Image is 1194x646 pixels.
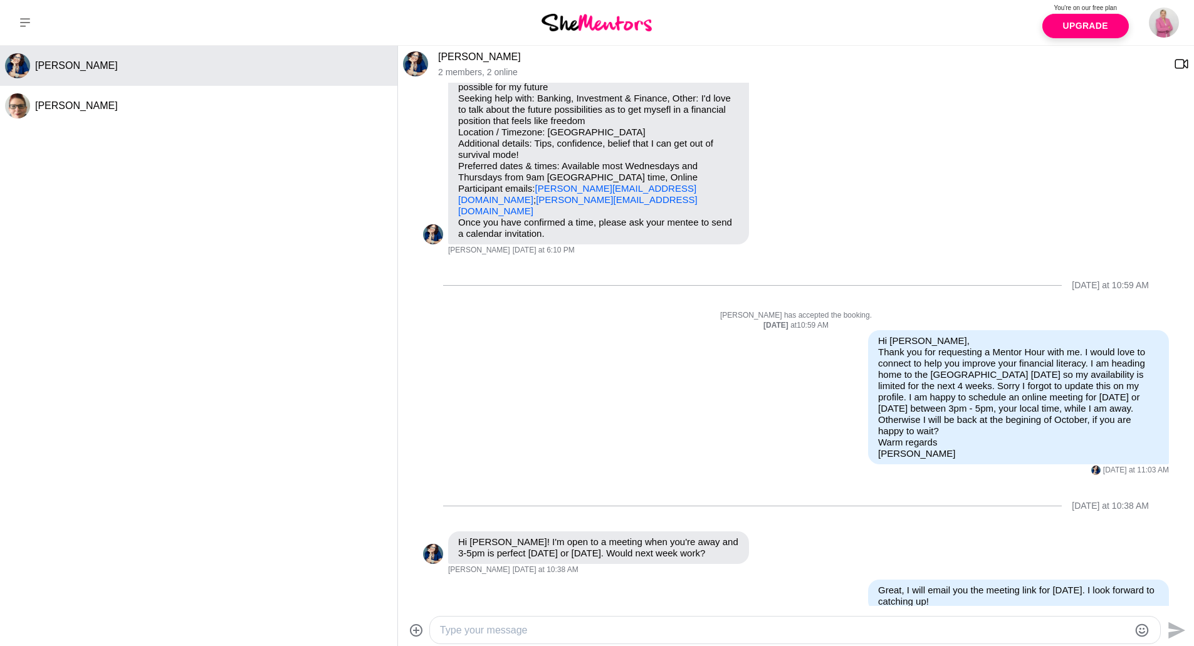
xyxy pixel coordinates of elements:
[403,51,428,76] div: Amanda Ewin
[423,311,1169,321] p: [PERSON_NAME] has accepted the booking.
[423,544,443,564] div: Amanda Ewin
[458,536,739,559] p: Hi [PERSON_NAME]! I'm open to a meeting when you're away and 3-5pm is perfect [DATE] or [DATE]. W...
[542,14,652,31] img: She Mentors Logo
[1072,280,1149,291] div: [DATE] at 10:59 AM
[1161,616,1189,644] button: Send
[423,224,443,244] img: A
[1042,14,1129,38] a: Upgrade
[438,51,521,62] a: [PERSON_NAME]
[423,544,443,564] img: A
[1091,466,1101,475] div: Amanda Ewin
[763,321,790,330] strong: [DATE]
[5,93,30,118] div: Hilary Schubert-Jones
[458,183,696,205] a: [PERSON_NAME][EMAIL_ADDRESS][DOMAIN_NAME]
[423,321,1169,331] div: at 10:59 AM
[458,194,698,216] a: [PERSON_NAME][EMAIL_ADDRESS][DOMAIN_NAME]
[423,224,443,244] div: Amanda Ewin
[5,53,30,78] img: A
[458,59,739,217] p: Purpose of Mentor Hour: I need tips, Other: I'd love to get some wisdom to improve my financial l...
[1091,466,1101,475] img: A
[448,246,510,256] span: [PERSON_NAME]
[438,67,1164,78] p: 2 members , 2 online
[1149,8,1179,38] img: Caroline Mundey
[513,565,579,575] time: 2025-09-03T01:08:30.847Z
[35,60,118,71] span: [PERSON_NAME]
[448,565,510,575] span: [PERSON_NAME]
[440,623,1129,638] textarea: Type your message
[1103,466,1169,476] time: 2025-08-29T01:33:46.720Z
[513,246,575,256] time: 2025-08-28T08:40:04.029Z
[5,53,30,78] div: Amanda Ewin
[878,335,1159,459] p: Hi [PERSON_NAME], Thank you for requesting a Mentor Hour with me. I would love to connect to help...
[1134,623,1149,638] button: Emoji picker
[878,585,1159,607] p: Great, I will email you the meeting link for [DATE]. I look forward to catching up!
[403,51,428,76] img: A
[1072,501,1149,511] div: [DATE] at 10:38 AM
[5,93,30,118] img: H
[1042,3,1129,13] p: You're on our free plan
[458,217,739,239] p: Once you have confirmed a time, please ask your mentee to send a calendar invitation.
[35,100,118,111] span: [PERSON_NAME]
